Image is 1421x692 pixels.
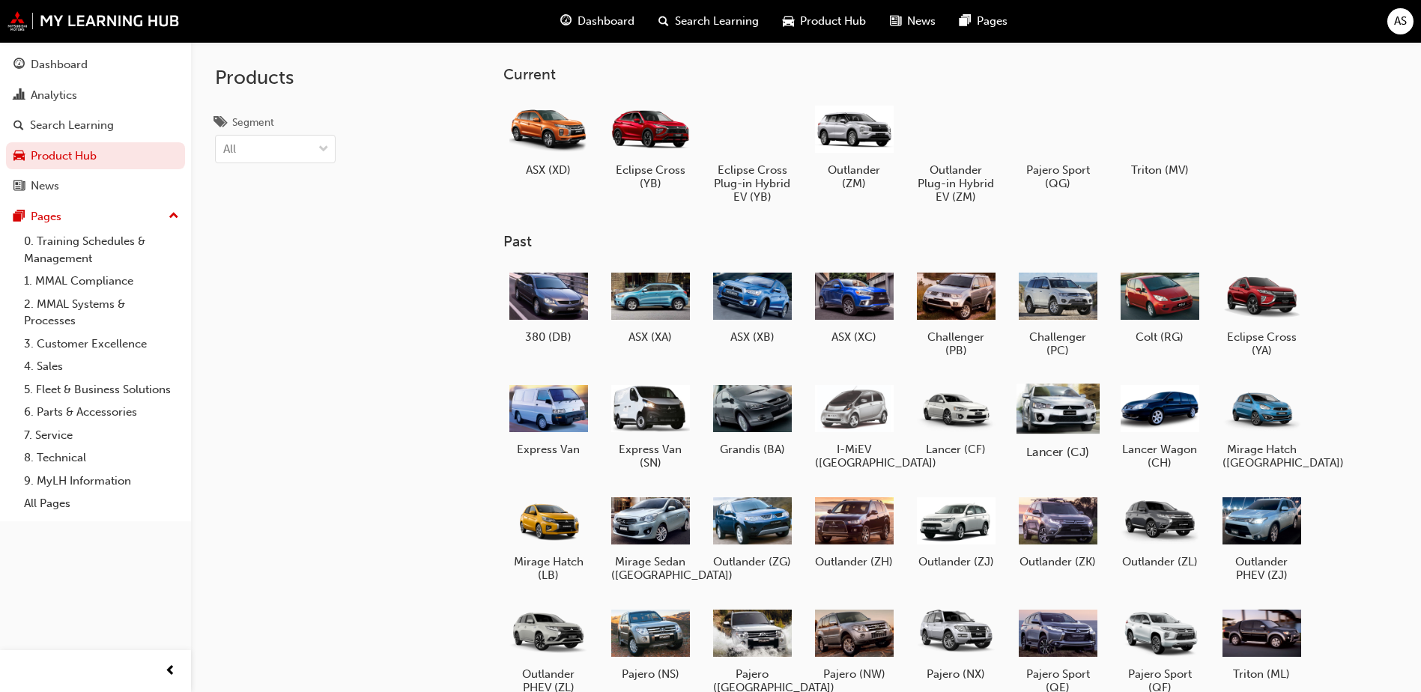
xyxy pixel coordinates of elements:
[1121,555,1199,568] h5: Outlander (ZL)
[911,600,1001,687] a: Pajero (NX)
[18,355,185,378] a: 4. Sales
[13,210,25,224] span: pages-icon
[809,600,899,687] a: Pajero (NW)
[713,163,792,204] h5: Eclipse Cross Plug-in Hybrid EV (YB)
[771,6,878,37] a: car-iconProduct Hub
[31,87,77,104] div: Analytics
[1222,667,1301,681] h5: Triton (ML)
[815,163,894,190] h5: Outlander (ZM)
[18,333,185,356] a: 3. Customer Excellence
[911,95,1001,209] a: Outlander Plug-in Hybrid EV (ZM)
[815,330,894,344] h5: ASX (XC)
[509,330,588,344] h5: 380 (DB)
[503,95,593,182] a: ASX (XD)
[1115,375,1205,476] a: Lancer Wagon (CH)
[1217,488,1306,588] a: Outlander PHEV (ZJ)
[809,488,899,574] a: Outlander (ZH)
[18,492,185,515] a: All Pages
[809,375,899,476] a: I-MiEV ([GEOGRAPHIC_DATA])
[1394,13,1407,30] span: AS
[165,662,176,681] span: prev-icon
[30,117,114,134] div: Search Learning
[13,119,24,133] span: search-icon
[6,112,185,139] a: Search Learning
[611,443,690,470] h5: Express Van (SN)
[878,6,948,37] a: news-iconNews
[890,12,901,31] span: news-icon
[509,555,588,582] h5: Mirage Hatch (LB)
[658,12,669,31] span: search-icon
[611,330,690,344] h5: ASX (XA)
[605,95,695,195] a: Eclipse Cross (YB)
[18,293,185,333] a: 2. MMAL Systems & Processes
[783,12,794,31] span: car-icon
[1222,555,1301,582] h5: Outlander PHEV (ZJ)
[809,263,899,350] a: ASX (XC)
[18,378,185,401] a: 5. Fleet & Business Solutions
[707,263,797,350] a: ASX (XB)
[917,163,996,204] h5: Outlander Plug-in Hybrid EV (ZM)
[707,375,797,462] a: Grandis (BA)
[18,270,185,293] a: 1. MMAL Compliance
[605,600,695,687] a: Pajero (NS)
[1115,95,1205,182] a: Triton (MV)
[503,488,593,588] a: Mirage Hatch (LB)
[503,233,1354,250] h3: Past
[1217,263,1306,363] a: Eclipse Cross (YA)
[6,51,185,79] a: Dashboard
[605,488,695,588] a: Mirage Sedan ([GEOGRAPHIC_DATA])
[18,446,185,470] a: 8. Technical
[917,555,996,568] h5: Outlander (ZJ)
[960,12,971,31] span: pages-icon
[7,11,180,31] img: mmal
[809,95,899,195] a: Outlander (ZM)
[707,488,797,574] a: Outlander (ZG)
[646,6,771,37] a: search-iconSearch Learning
[907,13,936,30] span: News
[6,48,185,203] button: DashboardAnalyticsSearch LearningProduct HubNews
[815,667,894,681] h5: Pajero (NW)
[31,56,88,73] div: Dashboard
[31,208,61,225] div: Pages
[18,470,185,493] a: 9. MyLH Information
[1115,488,1205,574] a: Outlander (ZL)
[911,263,1001,363] a: Challenger (PB)
[6,172,185,200] a: News
[6,82,185,109] a: Analytics
[318,140,329,160] span: down-icon
[948,6,1019,37] a: pages-iconPages
[1121,443,1199,470] h5: Lancer Wagon (CH)
[1019,330,1097,357] h5: Challenger (PC)
[13,89,25,103] span: chart-icon
[713,330,792,344] h5: ASX (XB)
[6,142,185,170] a: Product Hub
[1222,330,1301,357] h5: Eclipse Cross (YA)
[509,163,588,177] h5: ASX (XD)
[13,150,25,163] span: car-icon
[1019,163,1097,190] h5: Pajero Sport (QG)
[800,13,866,30] span: Product Hub
[917,667,996,681] h5: Pajero (NX)
[215,117,226,130] span: tags-icon
[1013,95,1103,195] a: Pajero Sport (QG)
[605,375,695,476] a: Express Van (SN)
[977,13,1008,30] span: Pages
[815,443,894,470] h5: I-MiEV ([GEOGRAPHIC_DATA])
[713,555,792,568] h5: Outlander (ZG)
[548,6,646,37] a: guage-iconDashboard
[31,177,59,195] div: News
[13,180,25,193] span: news-icon
[503,66,1354,83] h3: Current
[605,263,695,350] a: ASX (XA)
[1222,443,1301,470] h5: Mirage Hatch ([GEOGRAPHIC_DATA])
[917,330,996,357] h5: Challenger (PB)
[578,13,634,30] span: Dashboard
[911,375,1001,462] a: Lancer (CF)
[611,163,690,190] h5: Eclipse Cross (YB)
[917,443,996,456] h5: Lancer (CF)
[18,401,185,424] a: 6. Parts & Accessories
[611,667,690,681] h5: Pajero (NS)
[18,230,185,270] a: 0. Training Schedules & Management
[1013,488,1103,574] a: Outlander (ZK)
